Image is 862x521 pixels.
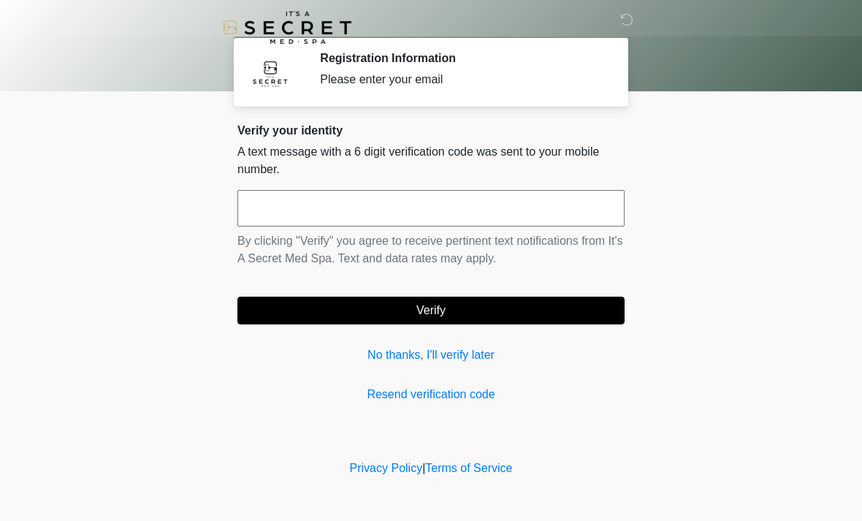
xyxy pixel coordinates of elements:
[237,143,625,178] p: A text message with a 6 digit verification code was sent to your mobile number.
[425,462,512,474] a: Terms of Service
[320,71,603,88] div: Please enter your email
[237,232,625,267] p: By clicking "Verify" you agree to receive pertinent text notifications from It's A Secret Med Spa...
[350,462,423,474] a: Privacy Policy
[248,51,292,95] img: Agent Avatar
[223,11,351,44] img: It's A Secret Med Spa Logo
[320,51,603,65] h2: Registration Information
[422,462,425,474] a: |
[237,386,625,403] a: Resend verification code
[237,123,625,137] h2: Verify your identity
[237,297,625,324] button: Verify
[237,346,625,364] a: No thanks, I'll verify later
